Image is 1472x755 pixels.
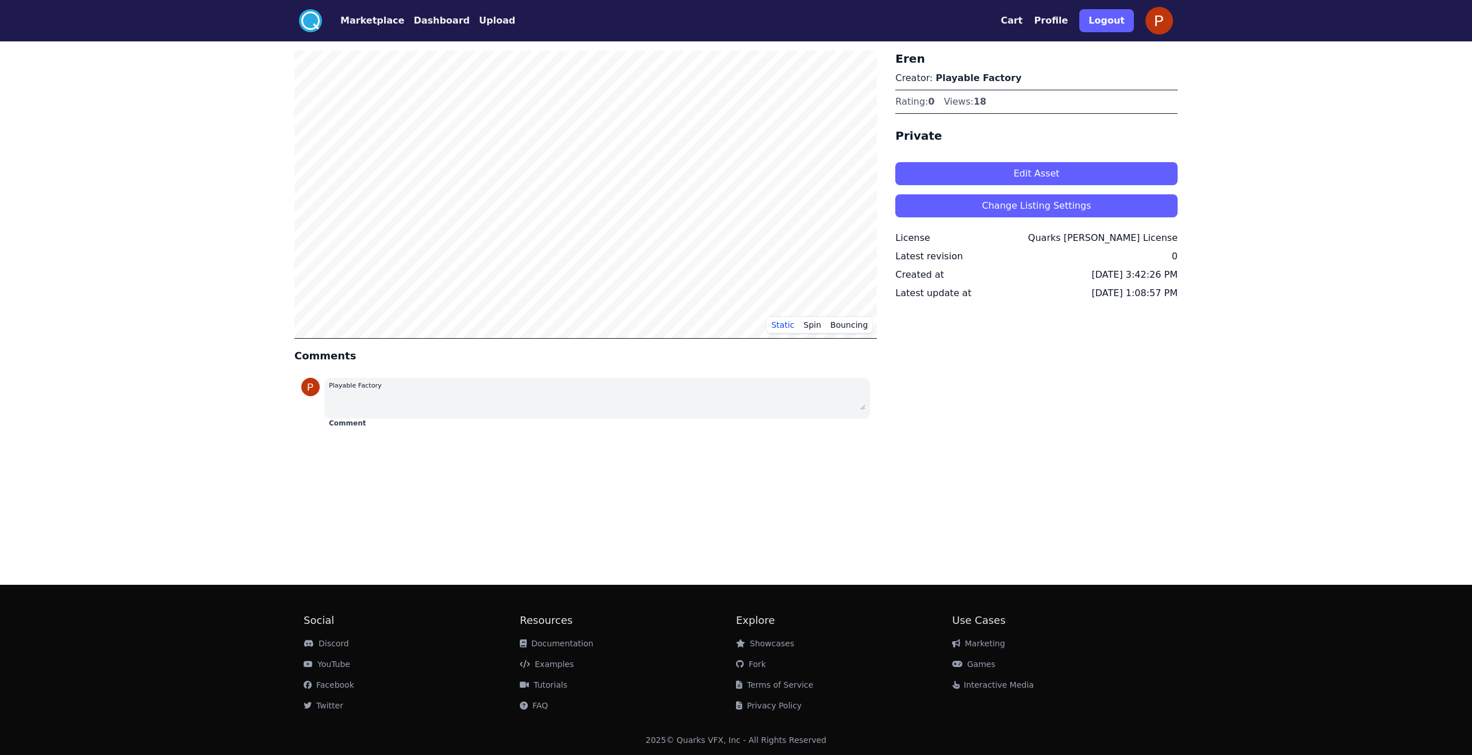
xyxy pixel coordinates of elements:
[895,250,963,263] div: Latest revision
[520,612,736,628] h2: Resources
[520,680,568,689] a: Tutorials
[895,194,1178,217] button: Change Listing Settings
[304,639,349,648] a: Discord
[895,71,1178,85] p: Creator:
[973,96,986,107] span: 18
[1092,268,1178,282] div: [DATE] 3:42:26 PM
[329,382,382,389] small: Playable Factory
[470,14,515,28] a: Upload
[479,14,515,28] button: Upload
[736,660,766,669] a: Fork
[520,639,593,648] a: Documentation
[766,316,799,334] button: Static
[1172,250,1178,263] div: 0
[952,680,1034,689] a: Interactive Media
[1079,9,1134,32] button: Logout
[1000,14,1022,28] button: Cart
[895,268,944,282] div: Created at
[736,701,802,710] a: Privacy Policy
[304,680,354,689] a: Facebook
[895,162,1178,185] button: Edit Asset
[944,95,986,109] div: Views:
[736,639,794,648] a: Showcases
[895,286,971,300] div: Latest update at
[340,14,404,28] button: Marketplace
[1092,286,1178,300] div: [DATE] 1:08:57 PM
[952,660,995,669] a: Games
[895,51,1178,67] h3: Eren
[1034,14,1068,28] button: Profile
[928,96,934,107] span: 0
[520,660,574,669] a: Examples
[520,701,548,710] a: FAQ
[301,378,320,396] img: profile
[895,153,1178,185] a: Edit Asset
[952,639,1005,648] a: Marketing
[404,14,470,28] a: Dashboard
[322,14,404,28] a: Marketplace
[646,734,827,746] div: 2025 © Quarks VFX, Inc - All Rights Reserved
[1079,5,1134,37] a: Logout
[736,612,952,628] h2: Explore
[799,316,826,334] button: Spin
[736,680,813,689] a: Terms of Service
[304,701,343,710] a: Twitter
[826,316,872,334] button: Bouncing
[895,95,934,109] div: Rating:
[895,128,1178,144] h4: Private
[304,660,350,669] a: YouTube
[329,419,366,428] button: Comment
[1145,7,1173,35] img: profile
[294,348,877,364] h4: Comments
[1028,231,1178,245] div: Quarks [PERSON_NAME] License
[952,612,1168,628] h2: Use Cases
[413,14,470,28] button: Dashboard
[895,231,930,245] div: License
[936,72,1021,83] a: Playable Factory
[304,612,520,628] h2: Social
